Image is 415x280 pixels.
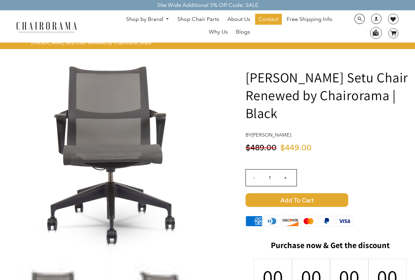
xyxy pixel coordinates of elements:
[11,51,217,257] img: Herman Miller Setu Chair Renewed by Chairorama | Black - chairorama
[283,14,336,25] a: Free Shipping Info
[280,144,312,152] span: $449.00
[110,14,349,39] nav: DesktopNavigation
[246,193,415,207] button: Add to Cart
[227,16,250,23] span: About Us
[224,14,254,25] a: About Us
[246,170,262,186] input: -
[177,16,219,23] span: Shop Chair Parts
[246,240,415,254] h2: Purchase now & Get the discount
[209,28,228,36] span: Why Us
[252,132,291,138] a: [PERSON_NAME]
[277,170,294,186] input: +
[123,14,173,25] a: Shop by Brand
[232,26,253,37] a: Blogs
[287,16,332,23] span: Free Shipping Info
[246,68,415,122] h1: [PERSON_NAME] Setu Chair Renewed by Chairorama | Black
[246,193,348,207] span: Add to Cart
[255,14,282,25] a: Contact
[174,14,223,25] a: Shop Chair Parts
[236,28,250,36] span: Blogs
[246,132,415,138] h4: by
[370,27,381,38] img: WhatsApp_Image_2024-07-12_at_16.23.01.webp
[12,21,81,33] img: chairorama
[259,16,278,23] span: Contact
[205,26,231,37] a: Why Us
[246,144,277,152] span: $489.00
